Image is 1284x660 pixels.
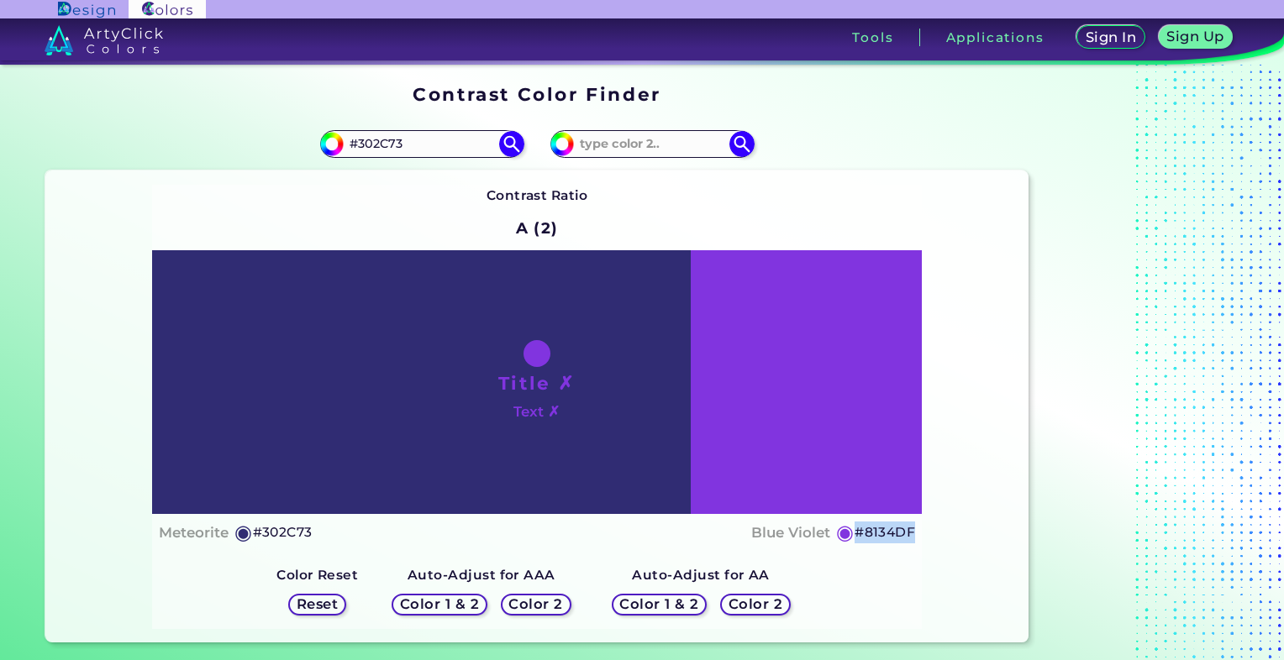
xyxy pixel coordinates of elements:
img: icon search [729,131,755,156]
h1: Contrast Color Finder [413,81,660,107]
h5: #302C73 [253,521,313,543]
strong: Color Reset [276,567,358,583]
h4: Text ✗ [513,400,560,424]
h5: ◉ [234,522,253,542]
h5: Reset [298,598,336,610]
h2: A (2) [508,210,566,247]
h1: Title ✗ [498,370,576,395]
h5: #8134DF [855,521,915,543]
input: type color 1.. [344,133,500,155]
input: type color 2.. [574,133,730,155]
h3: Applications [946,31,1045,44]
h5: Color 2 [512,598,560,610]
strong: Auto-Adjust for AAA [408,567,555,583]
a: Sign Up [1162,27,1229,48]
h4: Meteorite [159,521,229,545]
h5: ◉ [836,522,855,542]
h4: Blue Violet [751,521,830,545]
h5: Color 2 [731,598,780,610]
a: Sign In [1080,27,1142,48]
strong: Auto-Adjust for AA [632,567,769,583]
h5: Sign Up [1170,30,1222,43]
h5: Sign In [1088,31,1134,44]
h5: Color 1 & 2 [403,598,475,610]
img: ArtyClick Design logo [58,2,114,18]
iframe: Advertisement [1035,78,1245,649]
h3: Tools [852,31,893,44]
img: logo_artyclick_colors_white.svg [45,25,163,55]
strong: Contrast Ratio [487,187,588,203]
h5: Color 1 & 2 [624,598,695,610]
img: icon search [499,131,524,156]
